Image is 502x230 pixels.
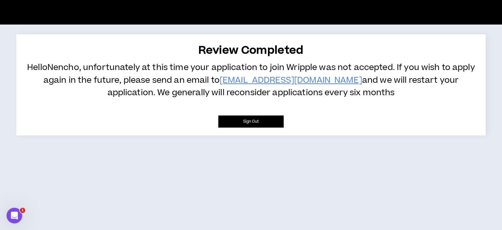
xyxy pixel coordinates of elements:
a: [EMAIL_ADDRESS][DOMAIN_NAME] [220,75,362,86]
button: Sign Out [218,115,284,128]
h1: Review Completed [23,44,479,57]
span: 1 [20,208,25,213]
p: Hello Nencho , unfortunately at this time your application to join Wripple was not accepted. If y... [23,62,479,99]
iframe: Intercom live chat [7,208,22,223]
